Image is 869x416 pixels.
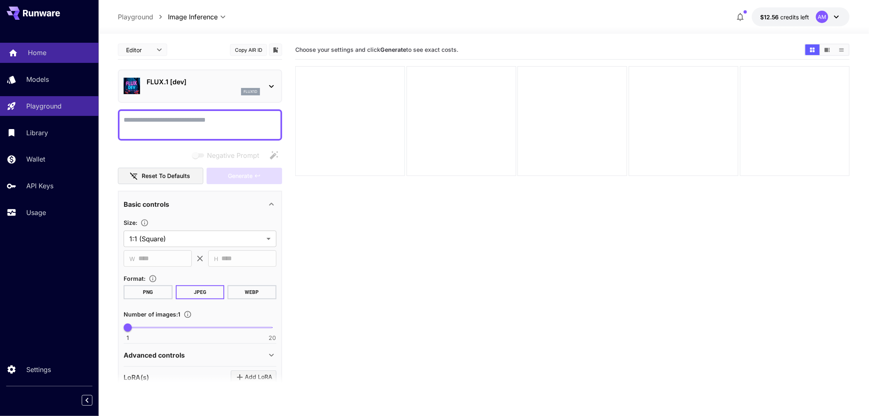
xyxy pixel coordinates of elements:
span: 1 [126,334,129,342]
button: Reset to defaults [118,168,203,185]
span: Format : [124,275,145,282]
span: Add LoRA [245,372,272,382]
p: Advanced controls [124,350,185,360]
button: Specify how many images to generate in a single request. Each image generation will be charged se... [180,310,195,319]
button: Copy AIR ID [230,44,267,56]
p: Wallet [26,154,45,164]
p: FLUX.1 [dev] [147,77,260,87]
p: Models [26,74,49,84]
p: Settings [26,365,51,374]
div: Show media in grid viewShow media in video viewShow media in list view [805,44,850,56]
div: Basic controls [124,194,276,214]
b: Generate [380,46,406,53]
span: Size : [124,219,137,226]
button: JPEG [176,285,225,299]
span: Negative prompts are not compatible with the selected model. [191,150,266,160]
p: LoRA(s) [124,372,149,382]
span: $12.56 [760,14,781,21]
div: Collapse sidebar [88,393,99,408]
span: H [214,254,218,263]
span: credits left [781,14,809,21]
button: $12.56134AM [752,7,850,26]
span: Editor [126,46,152,54]
span: Number of images : 1 [124,311,180,318]
button: Show media in grid view [805,44,820,55]
button: PNG [124,285,172,299]
a: Playground [118,12,153,22]
button: Click to add LoRA [231,370,276,384]
button: Show media in list view [835,44,849,55]
p: Home [28,48,46,58]
div: $12.56134 [760,13,809,21]
div: FLUX.1 [dev]flux1d [124,74,276,99]
span: W [129,254,135,263]
div: AM [816,11,828,23]
p: API Keys [26,181,53,191]
button: Adjust the dimensions of the generated image by specifying its width and height in pixels, or sel... [137,219,152,227]
p: Basic controls [124,199,169,209]
p: Library [26,128,48,138]
button: WEBP [228,285,276,299]
div: Advanced controls [124,345,276,365]
button: Show media in video view [820,44,835,55]
button: Add to library [272,45,279,55]
p: Usage [26,208,46,217]
button: Collapse sidebar [82,395,92,406]
p: Playground [26,101,62,111]
span: Choose your settings and click to see exact costs. [295,46,458,53]
button: Choose the file format for the output image. [145,275,160,283]
span: Negative Prompt [207,150,259,160]
p: flux1d [244,89,257,95]
nav: breadcrumb [118,12,168,22]
span: Image Inference [168,12,218,22]
span: 1:1 (Square) [129,234,263,244]
span: 20 [269,334,276,342]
